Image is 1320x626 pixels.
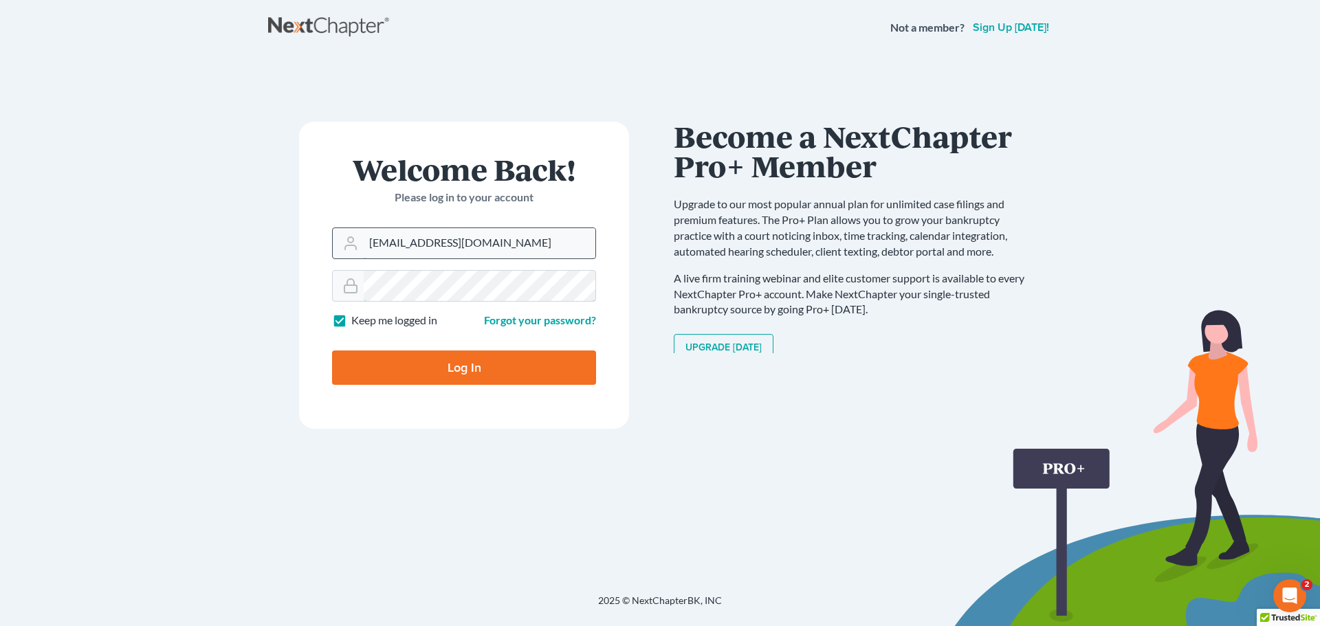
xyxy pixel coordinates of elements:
[674,197,1038,259] p: Upgrade to our most popular annual plan for unlimited case filings and premium features. The Pro+...
[484,313,596,326] a: Forgot your password?
[268,594,1052,618] div: 2025 © NextChapterBK, INC
[332,190,596,205] p: Please log in to your account
[364,228,595,258] input: Email Address
[970,22,1052,33] a: Sign up [DATE]!
[1301,579,1312,590] span: 2
[332,155,596,184] h1: Welcome Back!
[1273,579,1306,612] iframe: Intercom live chat
[351,313,437,328] label: Keep me logged in
[674,334,773,361] a: Upgrade [DATE]
[674,271,1038,318] p: A live firm training webinar and elite customer support is available to every NextChapter Pro+ ac...
[332,350,596,385] input: Log In
[890,20,965,36] strong: Not a member?
[674,122,1038,180] h1: Become a NextChapter Pro+ Member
